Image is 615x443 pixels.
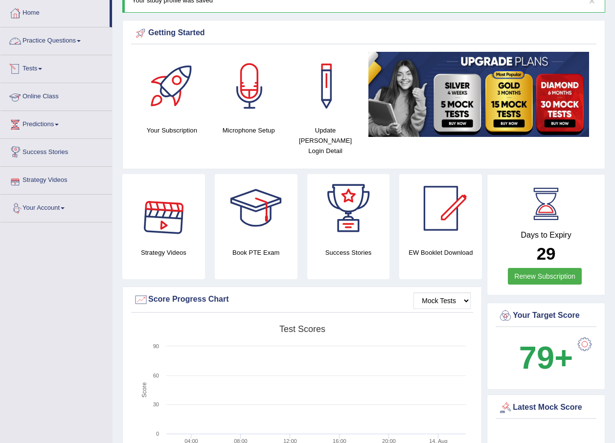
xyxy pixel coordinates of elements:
[153,401,159,407] text: 30
[0,139,112,163] a: Success Stories
[153,373,159,378] text: 60
[399,247,482,258] h4: EW Booklet Download
[0,83,112,108] a: Online Class
[138,125,205,135] h4: Your Subscription
[215,125,282,135] h4: Microphone Setup
[141,382,148,398] tspan: Score
[307,247,390,258] h4: Success Stories
[153,343,159,349] text: 90
[134,292,471,307] div: Score Progress Chart
[0,195,112,219] a: Your Account
[0,55,112,80] a: Tests
[368,52,589,137] img: small5.jpg
[519,340,573,376] b: 79+
[498,231,594,240] h4: Days to Expiry
[508,268,582,285] a: Renew Subscription
[498,309,594,323] div: Your Target Score
[156,431,159,437] text: 0
[0,27,112,52] a: Practice Questions
[498,400,594,415] div: Latest Mock Score
[134,26,594,41] div: Getting Started
[279,324,325,334] tspan: Test scores
[0,167,112,191] a: Strategy Videos
[122,247,205,258] h4: Strategy Videos
[537,244,556,263] b: 29
[292,125,359,156] h4: Update [PERSON_NAME] Login Detail
[0,111,112,135] a: Predictions
[215,247,297,258] h4: Book PTE Exam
